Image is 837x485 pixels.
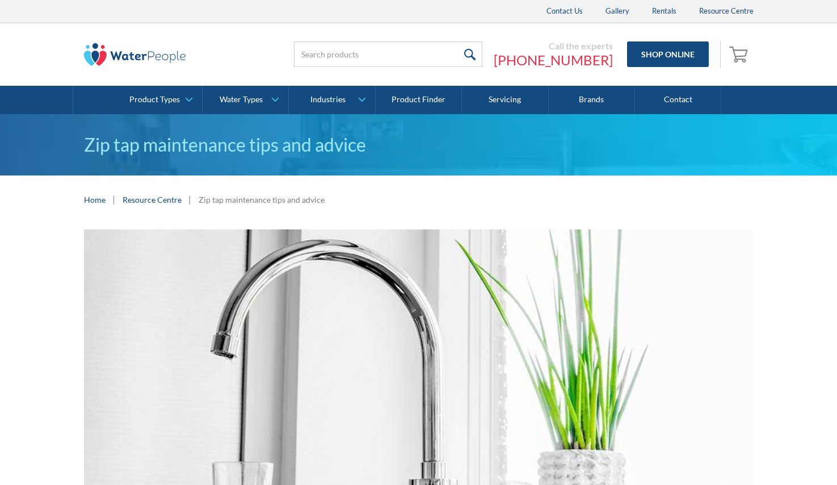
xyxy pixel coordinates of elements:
img: The Water People [84,43,186,66]
a: Resource Centre [123,194,182,206]
a: Water Types [203,86,288,114]
a: Open empty cart [726,41,754,68]
a: Product Types [116,86,202,114]
div: Water Types [220,95,263,104]
div: Call the experts [494,40,613,52]
a: [PHONE_NUMBER] [494,52,613,69]
a: Industries [289,86,375,114]
a: Home [84,194,106,206]
input: Search products [294,41,482,67]
h1: Zip tap maintenance tips and advice [84,131,754,158]
a: Brands [549,86,635,114]
div: | [187,193,193,206]
div: Zip tap maintenance tips and advice [199,194,325,206]
div: | [111,193,117,206]
a: Shop Online [627,41,709,67]
a: Product Finder [376,86,462,114]
div: Industries [310,95,346,104]
a: Servicing [462,86,548,114]
a: Contact [635,86,721,114]
div: Product Types [129,95,180,104]
img: shopping cart [729,45,751,63]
